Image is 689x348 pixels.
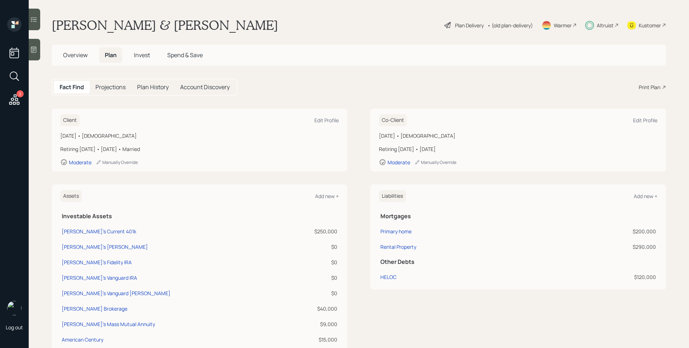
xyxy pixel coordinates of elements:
div: [DATE] • [DEMOGRAPHIC_DATA] [379,132,657,139]
h6: Co-Client [379,114,407,126]
div: [PERSON_NAME]'s Mass Mutual Annuity [62,320,155,328]
div: Kustomer [639,22,661,29]
div: Warmer [554,22,572,29]
h5: Investable Assets [62,213,337,220]
div: $0 [282,274,337,281]
div: Retiring [DATE] • [DATE] • Married [60,145,339,153]
h5: Fact Find [60,84,84,91]
div: [DATE] • [DEMOGRAPHIC_DATA] [60,132,339,139]
div: [PERSON_NAME]'s Current 401k [62,228,136,235]
div: HELOC [380,273,397,281]
div: $120,000 [547,273,656,281]
div: Edit Profile [633,117,657,124]
div: [PERSON_NAME] Brokerage [62,305,127,312]
div: Rental Property [380,243,416,251]
div: [PERSON_NAME]'s Vanguard IRA [62,274,137,281]
div: $15,000 [282,336,337,343]
div: $250,000 [282,228,337,235]
h5: Other Debts [380,258,656,265]
div: Altruist [597,22,614,29]
h5: Plan History [137,84,169,91]
span: Plan [105,51,117,59]
div: Plan Delivery [455,22,484,29]
h6: Client [60,114,80,126]
h1: [PERSON_NAME] & [PERSON_NAME] [52,17,278,33]
div: Moderate [69,159,92,166]
div: Primary home [380,228,412,235]
div: $0 [282,243,337,251]
span: Spend & Save [167,51,203,59]
h5: Mortgages [380,213,656,220]
div: Add new + [315,193,339,200]
span: Overview [63,51,88,59]
div: Moderate [388,159,410,166]
div: $200,000 [547,228,656,235]
div: [PERSON_NAME]'s [PERSON_NAME] [62,243,148,251]
h6: Assets [60,190,82,202]
div: Log out [6,324,23,331]
div: Print Plan [639,83,660,91]
div: Manually Override [96,159,138,165]
img: james-distasi-headshot.png [7,301,22,315]
h5: Account Discovery [180,84,230,91]
div: Manually Override [414,159,456,165]
div: $9,000 [282,320,337,328]
div: 2 [17,90,24,97]
div: • (old plan-delivery) [487,22,533,29]
div: [PERSON_NAME]'s Fidelity IRA [62,258,132,266]
h5: Projections [95,84,126,91]
div: [PERSON_NAME]'s Vanguard [PERSON_NAME] [62,289,170,297]
div: $290,000 [547,243,656,251]
span: Invest [134,51,150,59]
div: $0 [282,289,337,297]
div: Retiring [DATE] • [DATE] [379,145,657,153]
div: Edit Profile [314,117,339,124]
div: $40,000 [282,305,337,312]
div: $0 [282,258,337,266]
div: American Century [62,336,103,343]
h6: Liabilities [379,190,406,202]
div: Add new + [634,193,657,200]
